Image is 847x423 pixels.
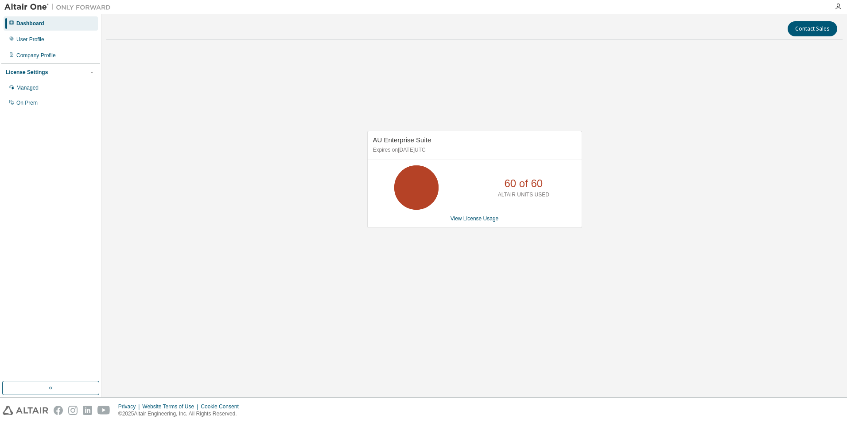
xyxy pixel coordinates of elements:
[16,99,38,106] div: On Prem
[97,406,110,415] img: youtube.svg
[142,403,201,410] div: Website Terms of Use
[498,191,549,199] p: ALTAIR UNITS USED
[504,176,543,191] p: 60 of 60
[118,410,244,418] p: © 2025 Altair Engineering, Inc. All Rights Reserved.
[788,21,837,36] button: Contact Sales
[451,215,499,222] a: View License Usage
[118,403,142,410] div: Privacy
[201,403,244,410] div: Cookie Consent
[373,136,431,144] span: AU Enterprise Suite
[68,406,78,415] img: instagram.svg
[16,36,44,43] div: User Profile
[16,84,39,91] div: Managed
[54,406,63,415] img: facebook.svg
[16,52,56,59] div: Company Profile
[3,406,48,415] img: altair_logo.svg
[373,146,574,154] p: Expires on [DATE] UTC
[6,69,48,76] div: License Settings
[83,406,92,415] img: linkedin.svg
[16,20,44,27] div: Dashboard
[4,3,115,12] img: Altair One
